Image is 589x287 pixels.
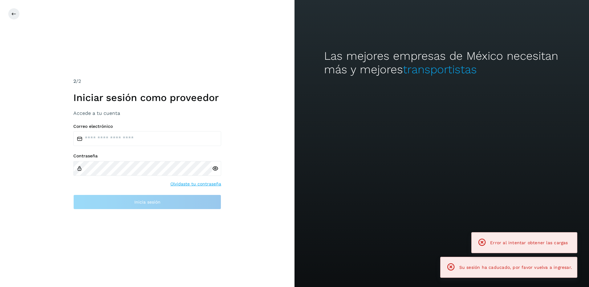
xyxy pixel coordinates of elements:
h3: Accede a tu cuenta [73,110,221,116]
div: /2 [73,78,221,85]
span: Su sesión ha caducado, por favor vuelva a ingresar. [459,265,572,270]
button: Inicia sesión [73,195,221,209]
label: Contraseña [73,153,221,159]
h1: Iniciar sesión como proveedor [73,92,221,103]
span: Inicia sesión [134,200,160,204]
span: Error al intentar obtener las cargas [490,240,568,245]
span: transportistas [403,63,477,76]
span: 2 [73,78,76,84]
label: Correo electrónico [73,124,221,129]
h2: Las mejores empresas de México necesitan más y mejores [324,49,560,77]
a: Olvidaste tu contraseña [170,181,221,187]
